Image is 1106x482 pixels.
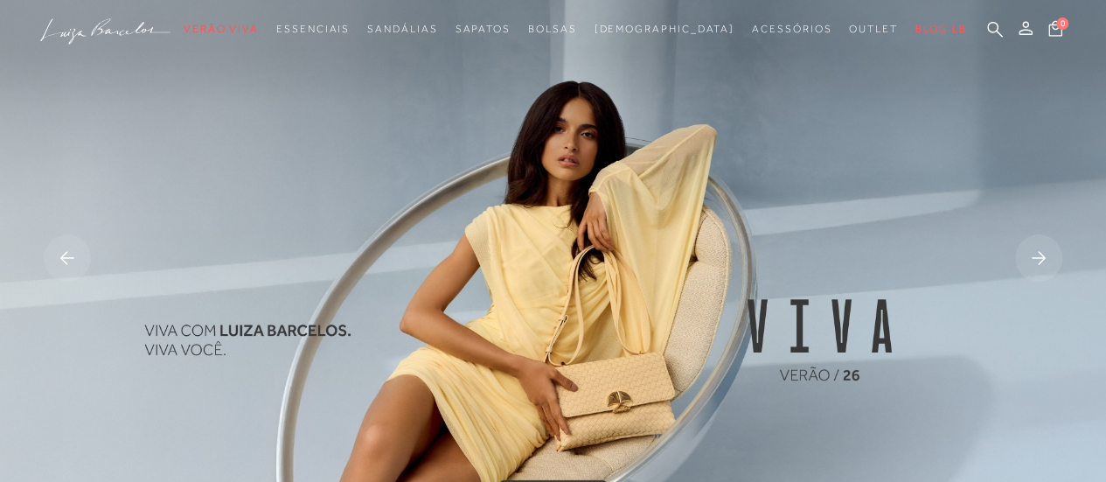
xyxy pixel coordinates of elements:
[528,23,577,35] span: Bolsas
[184,23,259,35] span: Verão Viva
[849,13,898,45] a: categoryNavScreenReaderText
[367,23,437,35] span: Sandálias
[367,13,437,45] a: categoryNavScreenReaderText
[184,13,259,45] a: categoryNavScreenReaderText
[915,13,966,45] a: BLOG LB
[849,23,898,35] span: Outlet
[1056,17,1068,30] span: 0
[276,23,350,35] span: Essenciais
[752,23,831,35] span: Acessórios
[915,23,966,35] span: BLOG LB
[594,13,734,45] a: noSubCategoriesText
[594,23,734,35] span: [DEMOGRAPHIC_DATA]
[455,13,510,45] a: categoryNavScreenReaderText
[455,23,510,35] span: Sapatos
[528,13,577,45] a: categoryNavScreenReaderText
[752,13,831,45] a: categoryNavScreenReaderText
[1043,19,1068,43] button: 0
[276,13,350,45] a: categoryNavScreenReaderText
